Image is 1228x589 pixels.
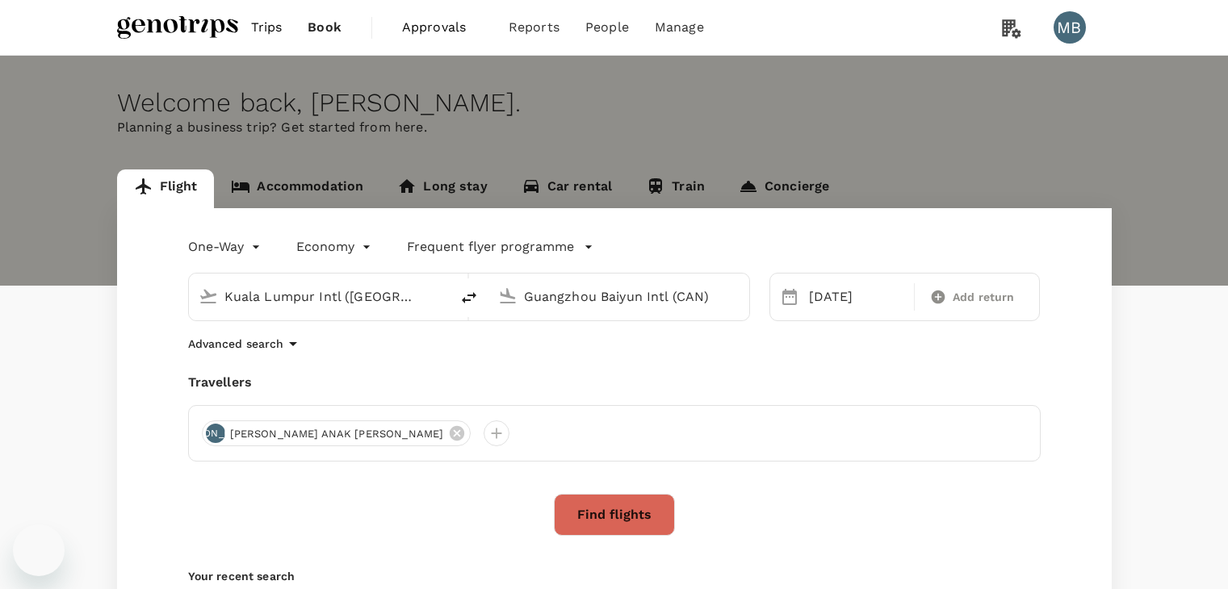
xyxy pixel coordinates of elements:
div: Economy [296,234,375,260]
div: [PERSON_NAME][PERSON_NAME] ANAK [PERSON_NAME] [202,420,472,446]
a: Accommodation [214,169,380,208]
div: MB [1054,11,1086,44]
button: delete [450,278,488,317]
a: Concierge [722,169,846,208]
span: [PERSON_NAME] ANAK [PERSON_NAME] [220,426,454,442]
span: Manage [655,18,704,37]
button: Frequent flyer programme [407,237,593,257]
a: Train [629,169,722,208]
a: Flight [117,169,215,208]
button: Open [738,294,741,298]
div: [DATE] [803,281,911,313]
button: Find flights [554,494,675,536]
div: Travellers [188,373,1041,392]
a: Long stay [380,169,504,208]
div: [PERSON_NAME] [206,424,225,443]
span: People [585,18,629,37]
input: Going to [524,284,715,309]
div: Welcome back , [PERSON_NAME] . [117,88,1112,118]
p: Advanced search [188,336,283,352]
p: Frequent flyer programme [407,237,574,257]
img: Genotrips - ALL [117,10,238,45]
span: Trips [251,18,283,37]
span: Book [308,18,342,37]
span: Approvals [402,18,483,37]
span: Reports [509,18,560,37]
p: Planning a business trip? Get started from here. [117,118,1112,137]
iframe: Button to launch messaging window [13,524,65,576]
button: Advanced search [188,334,303,353]
input: Depart from [224,284,416,309]
button: Open [438,294,442,298]
a: Car rental [505,169,630,208]
span: Add return [953,289,1015,306]
p: Your recent search [188,568,1041,584]
div: One-Way [188,234,264,260]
